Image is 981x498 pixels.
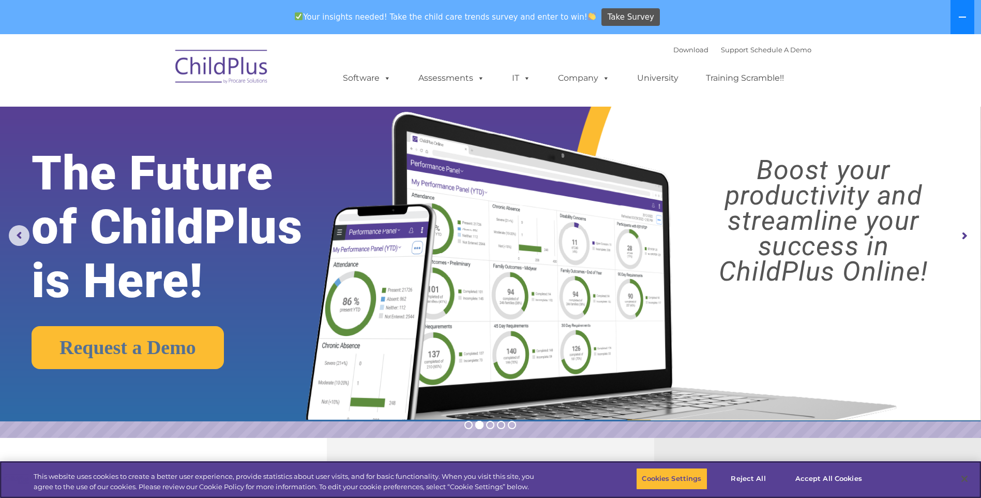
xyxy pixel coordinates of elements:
[716,468,781,490] button: Reject All
[144,68,175,76] span: Last name
[953,467,976,490] button: Close
[170,42,274,94] img: ChildPlus by Procare Solutions
[32,326,224,369] a: Request a Demo
[696,68,794,89] a: Training Scramble!!
[548,68,620,89] a: Company
[144,111,188,119] span: Phone number
[678,157,969,284] rs-layer: Boost your productivity and streamline your success in ChildPlus Online!
[601,8,660,26] a: Take Survey
[673,46,811,54] font: |
[636,468,707,490] button: Cookies Settings
[295,12,303,20] img: ✅
[502,68,541,89] a: IT
[608,8,654,26] span: Take Survey
[333,68,401,89] a: Software
[32,147,345,308] rs-layer: The Future of ChildPlus is Here!
[588,12,596,20] img: 👏
[673,46,708,54] a: Download
[721,46,748,54] a: Support
[291,7,600,27] span: Your insights needed! Take the child care trends survey and enter to win!
[750,46,811,54] a: Schedule A Demo
[790,468,868,490] button: Accept All Cookies
[408,68,495,89] a: Assessments
[34,472,539,492] div: This website uses cookies to create a better user experience, provide statistics about user visit...
[627,68,689,89] a: University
